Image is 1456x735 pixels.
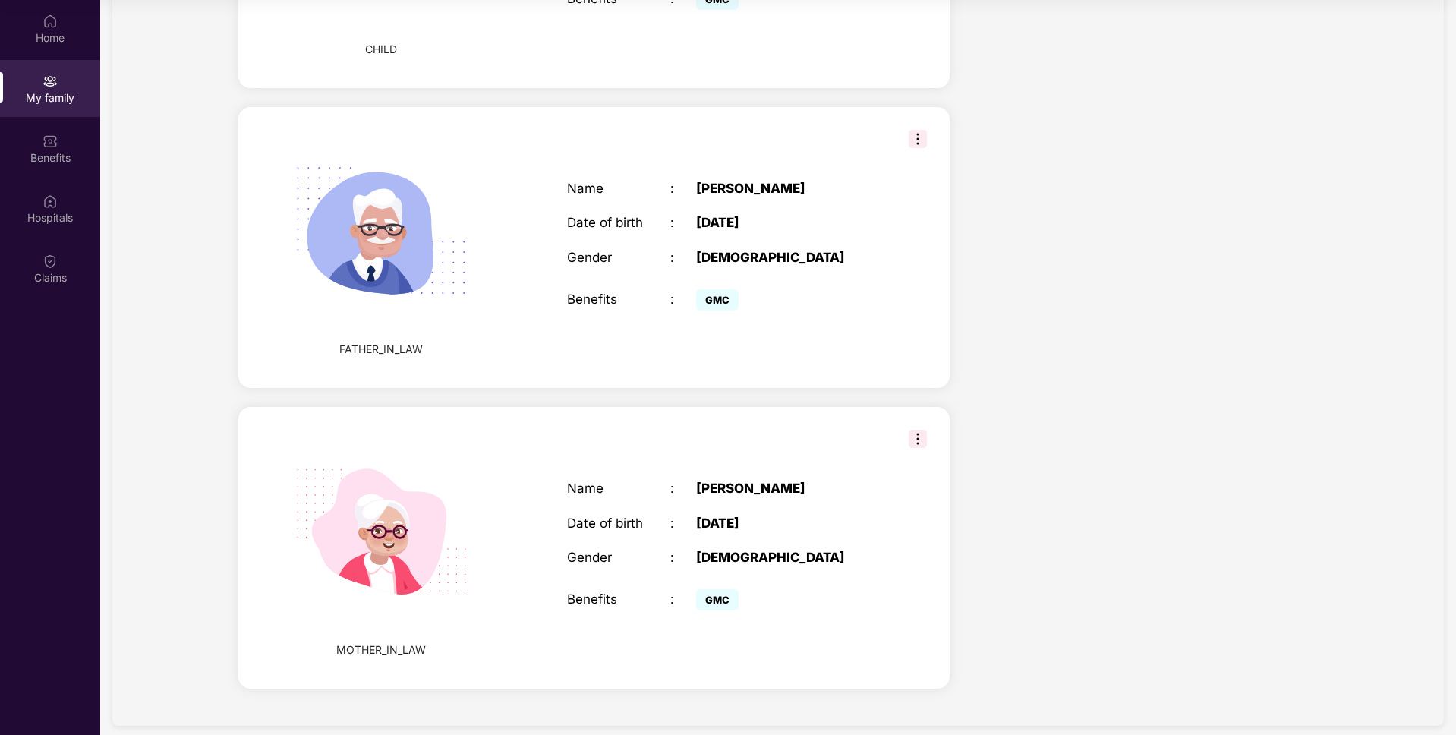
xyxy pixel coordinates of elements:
img: svg+xml;base64,PHN2ZyB4bWxucz0iaHR0cDovL3d3dy53My5vcmcvMjAwMC9zdmciIHhtbG5zOnhsaW5rPSJodHRwOi8vd3... [272,122,490,341]
div: : [670,181,696,196]
div: Date of birth [567,215,670,230]
span: GMC [696,289,739,311]
div: [PERSON_NAME] [696,481,877,496]
span: FATHER_IN_LAW [339,341,423,358]
div: : [670,292,696,307]
div: : [670,250,696,265]
div: Gender [567,250,670,265]
div: Name [567,481,670,496]
div: : [670,550,696,565]
div: Benefits [567,591,670,607]
img: svg+xml;base64,PHN2ZyB4bWxucz0iaHR0cDovL3d3dy53My5vcmcvMjAwMC9zdmciIHdpZHRoPSIyMjQiIGhlaWdodD0iMT... [272,422,490,641]
div: [DATE] [696,215,877,230]
div: Gender [567,550,670,565]
div: [PERSON_NAME] [696,181,877,196]
div: : [670,591,696,607]
img: svg+xml;base64,PHN2ZyBpZD0iSG9tZSIgeG1sbnM9Imh0dHA6Ly93d3cudzMub3JnLzIwMDAvc3ZnIiB3aWR0aD0iMjAiIG... [43,14,58,29]
div: [DATE] [696,516,877,531]
div: : [670,215,696,230]
img: svg+xml;base64,PHN2ZyBpZD0iQ2xhaW0iIHhtbG5zPSJodHRwOi8vd3d3LnczLm9yZy8yMDAwL3N2ZyIgd2lkdGg9IjIwIi... [43,254,58,269]
div: : [670,516,696,531]
span: MOTHER_IN_LAW [336,642,426,658]
div: [DEMOGRAPHIC_DATA] [696,550,877,565]
img: svg+xml;base64,PHN2ZyBpZD0iSG9zcGl0YWxzIiB4bWxucz0iaHR0cDovL3d3dy53My5vcmcvMjAwMC9zdmciIHdpZHRoPS... [43,194,58,209]
span: CHILD [365,41,397,58]
img: svg+xml;base64,PHN2ZyBpZD0iQmVuZWZpdHMiIHhtbG5zPSJodHRwOi8vd3d3LnczLm9yZy8yMDAwL3N2ZyIgd2lkdGg9Ij... [43,134,58,149]
div: Date of birth [567,516,670,531]
img: svg+xml;base64,PHN2ZyB3aWR0aD0iMzIiIGhlaWdodD0iMzIiIHZpZXdCb3g9IjAgMCAzMiAzMiIgZmlsbD0ibm9uZSIgeG... [909,430,927,448]
span: GMC [696,589,739,610]
div: [DEMOGRAPHIC_DATA] [696,250,877,265]
img: svg+xml;base64,PHN2ZyB3aWR0aD0iMjAiIGhlaWdodD0iMjAiIHZpZXdCb3g9IjAgMCAyMCAyMCIgZmlsbD0ibm9uZSIgeG... [43,74,58,89]
div: Name [567,181,670,196]
div: Benefits [567,292,670,307]
div: : [670,481,696,496]
img: svg+xml;base64,PHN2ZyB3aWR0aD0iMzIiIGhlaWdodD0iMzIiIHZpZXdCb3g9IjAgMCAzMiAzMiIgZmlsbD0ibm9uZSIgeG... [909,130,927,148]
